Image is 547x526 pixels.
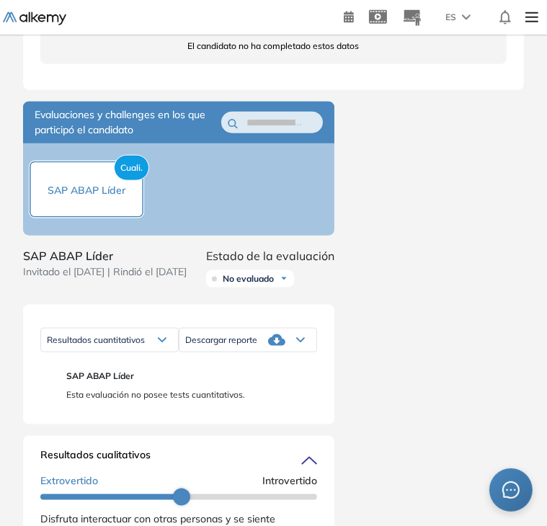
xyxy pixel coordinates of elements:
[188,40,360,53] span: El candidato no ha completado estos datos
[223,273,274,285] span: No evaluado
[262,473,317,489] span: Introvertido
[66,388,306,401] span: Esta evaluación no posee tests cuantitativos.
[35,107,221,138] span: Evaluaciones y challenges en los que participó el candidato
[520,3,544,32] img: Menu
[206,247,334,264] span: Estado de la evaluación
[66,370,306,383] span: SAP ABAP Líder
[23,247,187,264] span: SAP ABAP Líder
[114,155,149,181] span: Cuali.
[185,334,257,346] span: Descargar reporte
[502,481,520,499] span: message
[445,11,456,24] span: ES
[280,275,288,283] img: Ícono de flecha
[462,14,471,20] img: arrow
[47,334,145,345] span: Resultados cuantitativos
[3,12,66,25] img: Logo
[23,264,187,280] span: Invitado el [DATE] | Rindió el [DATE]
[48,184,125,197] span: SAP ABAP Líder
[40,473,98,489] span: Extrovertido
[40,447,151,471] span: Resultados cualitativos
